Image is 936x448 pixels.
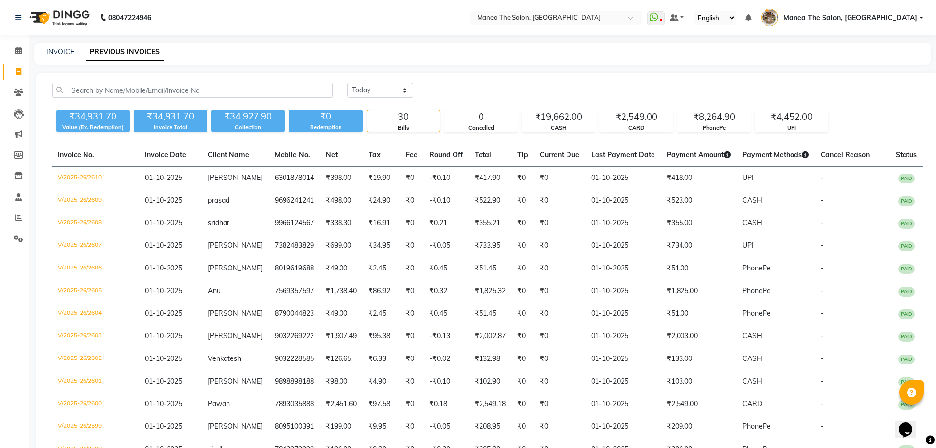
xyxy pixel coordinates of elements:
span: - [821,264,823,272]
td: ₹16.91 [363,212,400,235]
span: Current Due [540,150,579,159]
span: PAID [898,241,915,251]
td: 01-10-2025 [585,212,661,235]
td: ₹95.38 [363,325,400,348]
div: ₹34,931.70 [56,110,130,123]
td: 01-10-2025 [585,393,661,416]
td: 01-10-2025 [585,189,661,212]
td: ₹0 [511,167,534,190]
td: ₹0 [400,280,424,302]
td: ₹0 [534,370,585,393]
td: ₹34.95 [363,235,400,257]
span: CASH [742,196,762,205]
td: 9898898188 [269,370,320,393]
span: 01-10-2025 [145,422,182,431]
td: ₹0 [400,393,424,416]
td: ₹2.45 [363,302,400,325]
div: PhonePe [678,124,750,132]
span: Venkatesh [208,354,241,363]
span: Total [475,150,491,159]
td: ₹9.95 [363,416,400,438]
td: V/2025-26/2602 [52,348,139,370]
td: ₹199.00 [320,416,363,438]
div: Redemption [289,123,363,132]
td: ₹0 [400,189,424,212]
td: -₹0.05 [424,235,469,257]
a: PREVIOUS INVOICES [86,43,164,61]
td: ₹86.92 [363,280,400,302]
span: CASH [742,377,762,386]
span: [PERSON_NAME] [208,331,263,340]
span: prasad [208,196,229,205]
span: PAID [898,332,915,342]
td: -₹0.10 [424,189,469,212]
td: ₹2,002.87 [469,325,511,348]
span: Tip [517,150,528,159]
td: ₹0 [511,370,534,393]
td: ₹2,549.00 [661,393,737,416]
td: 9966124567 [269,212,320,235]
div: 30 [367,110,440,124]
td: V/2025-26/2608 [52,212,139,235]
span: [PERSON_NAME] [208,422,263,431]
span: Tax [369,150,381,159]
span: PhonePe [742,264,771,272]
td: V/2025-26/2609 [52,189,139,212]
td: ₹0 [534,189,585,212]
td: ₹0 [511,393,534,416]
td: -₹0.13 [424,325,469,348]
td: ₹6.33 [363,348,400,370]
td: ₹51.00 [661,302,737,325]
td: ₹0 [511,189,534,212]
td: ₹51.45 [469,302,511,325]
div: ₹8,264.90 [678,110,750,124]
td: ₹699.00 [320,235,363,257]
span: Fee [406,150,418,159]
span: PAID [898,219,915,229]
td: V/2025-26/2601 [52,370,139,393]
div: ₹2,549.00 [600,110,673,124]
td: ₹2,451.60 [320,393,363,416]
td: ₹418.00 [661,167,737,190]
td: ₹0 [400,302,424,325]
span: PAID [898,400,915,410]
td: ₹0 [511,280,534,302]
td: ₹0 [534,393,585,416]
span: PhonePe [742,422,771,431]
td: 01-10-2025 [585,302,661,325]
span: 01-10-2025 [145,286,182,295]
div: ₹0 [289,110,363,123]
td: ₹0.45 [424,257,469,280]
span: Pawan [208,399,230,408]
span: Mobile No. [275,150,310,159]
td: -₹0.05 [424,416,469,438]
td: -₹0.10 [424,167,469,190]
span: PAID [898,309,915,319]
span: PAID [898,174,915,183]
td: ₹133.00 [661,348,737,370]
span: 01-10-2025 [145,377,182,386]
span: [PERSON_NAME] [208,309,263,318]
td: ₹0 [511,257,534,280]
td: ₹0 [534,235,585,257]
span: [PERSON_NAME] [208,377,263,386]
td: 01-10-2025 [585,167,661,190]
span: - [821,286,823,295]
b: 08047224946 [108,4,151,31]
td: ₹0 [534,416,585,438]
td: ₹0 [511,325,534,348]
td: ₹97.58 [363,393,400,416]
input: Search by Name/Mobile/Email/Invoice No [52,83,333,98]
span: 01-10-2025 [145,196,182,205]
td: ₹734.00 [661,235,737,257]
div: Bills [367,124,440,132]
td: ₹0 [511,212,534,235]
span: PhonePe [742,309,771,318]
span: sridhar [208,218,229,227]
td: ₹126.65 [320,348,363,370]
span: - [821,196,823,205]
td: ₹0 [400,416,424,438]
span: - [821,309,823,318]
td: ₹0.32 [424,280,469,302]
td: ₹0.18 [424,393,469,416]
